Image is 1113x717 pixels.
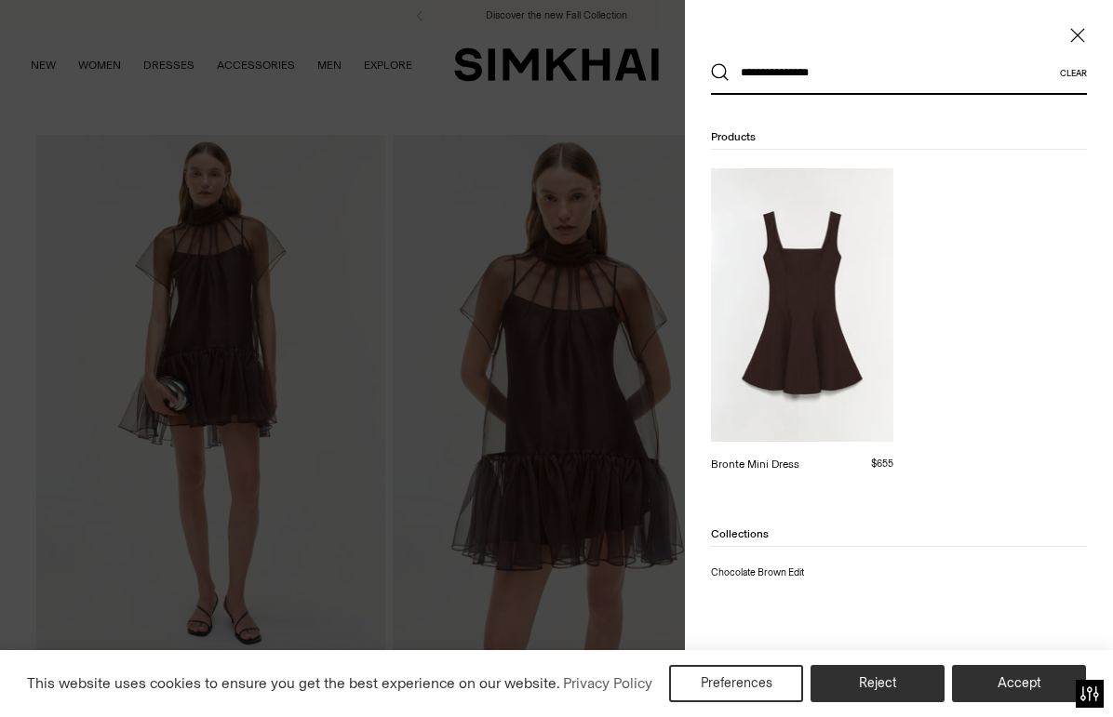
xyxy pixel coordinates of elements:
[871,458,893,470] span: $655
[711,168,893,473] a: Bronte Mini Dress Bronte Mini Dress $655
[560,670,655,697] a: Privacy Policy (opens in a new tab)
[811,665,945,702] button: Reject
[711,565,1087,580] a: Chocolate Brown Edit
[1068,26,1087,45] button: Close
[952,665,1086,702] button: Accept
[711,63,730,82] button: Search
[711,527,769,540] span: Collections
[711,168,893,442] img: Bronte Mini Dress
[730,52,1060,93] input: What are you looking for?
[711,457,799,473] div: Bronte Mini Dress
[669,665,803,702] button: Preferences
[27,674,560,692] span: This website uses cookies to ensure you get the best experience on our website.
[711,565,804,580] div: Chocolate Brown Edit
[711,130,756,143] span: Products
[1060,68,1087,78] button: Clear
